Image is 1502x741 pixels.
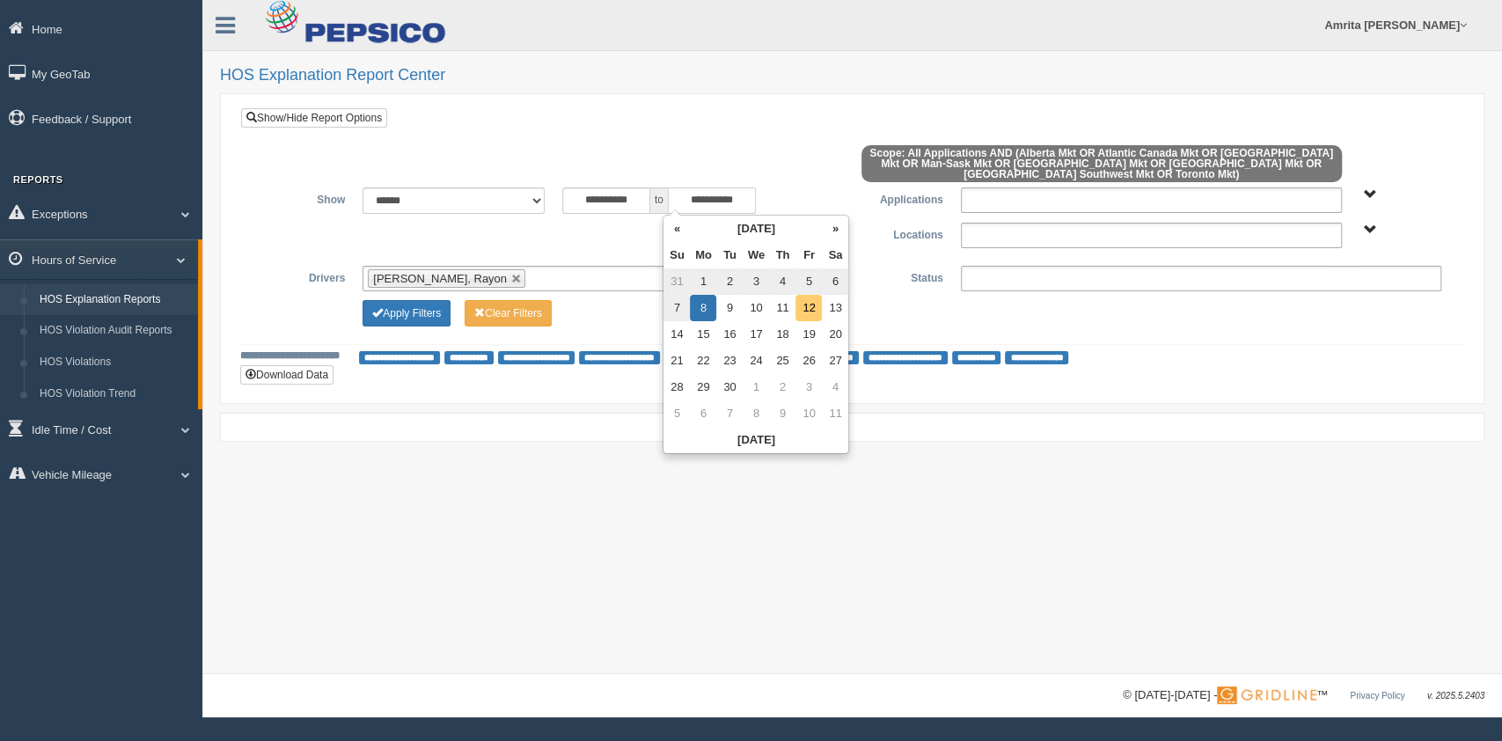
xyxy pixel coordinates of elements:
span: v. 2025.5.2403 [1427,691,1484,701]
a: HOS Violation Trend [32,378,198,410]
td: 25 [769,348,795,374]
td: 20 [822,321,848,348]
td: 5 [663,400,690,427]
td: 5 [795,268,822,295]
td: 16 [716,321,743,348]
label: Locations [853,223,952,244]
img: Gridline [1217,686,1316,704]
span: [PERSON_NAME], Rayon [373,272,507,285]
div: © [DATE]-[DATE] - ™ [1123,686,1484,705]
td: 22 [690,348,716,374]
button: Change Filter Options [363,300,451,326]
th: Tu [716,242,743,268]
td: 11 [769,295,795,321]
td: 27 [822,348,848,374]
td: 1 [743,374,769,400]
h2: HOS Explanation Report Center [220,67,1484,84]
th: » [822,216,848,242]
td: 11 [822,400,848,427]
td: 2 [769,374,795,400]
button: Change Filter Options [465,300,552,326]
td: 1 [690,268,716,295]
th: Sa [822,242,848,268]
td: 9 [716,295,743,321]
td: 17 [743,321,769,348]
td: 8 [690,295,716,321]
th: [DATE] [690,216,822,242]
label: Applications [853,187,952,209]
td: 14 [663,321,690,348]
td: 24 [743,348,769,374]
td: 30 [716,374,743,400]
td: 28 [663,374,690,400]
td: 9 [769,400,795,427]
a: Privacy Policy [1350,691,1404,701]
td: 4 [822,374,848,400]
td: 2 [716,268,743,295]
td: 15 [690,321,716,348]
td: 23 [716,348,743,374]
td: 21 [663,348,690,374]
label: Status [853,266,952,287]
td: 3 [795,374,822,400]
th: « [663,216,690,242]
td: 19 [795,321,822,348]
td: 18 [769,321,795,348]
button: Download Data [240,365,333,385]
th: [DATE] [663,427,848,453]
td: 29 [690,374,716,400]
td: 12 [795,295,822,321]
td: 3 [743,268,769,295]
a: HOS Explanation Reports [32,284,198,316]
td: 4 [769,268,795,295]
td: 7 [663,295,690,321]
td: 13 [822,295,848,321]
th: We [743,242,769,268]
th: Su [663,242,690,268]
th: Th [769,242,795,268]
td: 7 [716,400,743,427]
a: HOS Violation Audit Reports [32,315,198,347]
span: to [650,187,668,214]
label: Show [254,187,354,209]
a: Show/Hide Report Options [241,108,387,128]
td: 6 [822,268,848,295]
label: Drivers [254,266,354,287]
td: 6 [690,400,716,427]
span: Scope: All Applications AND (Alberta Mkt OR Atlantic Canada Mkt OR [GEOGRAPHIC_DATA] Mkt OR Man-S... [861,145,1342,182]
td: 10 [795,400,822,427]
td: 31 [663,268,690,295]
th: Mo [690,242,716,268]
td: 26 [795,348,822,374]
th: Fr [795,242,822,268]
td: 10 [743,295,769,321]
td: 8 [743,400,769,427]
a: HOS Violations [32,347,198,378]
